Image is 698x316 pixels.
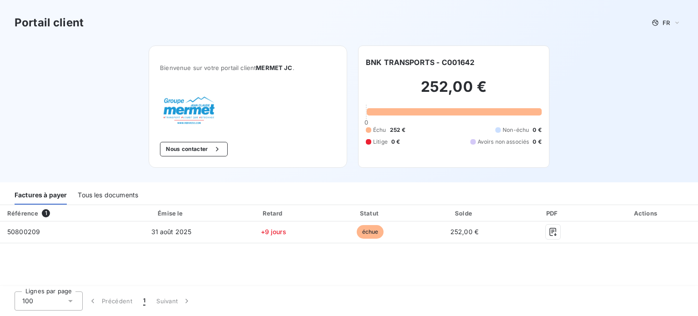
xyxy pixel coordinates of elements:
[373,138,388,146] span: Litige
[366,78,542,105] h2: 252,00 €
[15,186,67,205] div: Factures à payer
[256,64,292,71] span: MERMET JC
[160,64,336,71] span: Bienvenue sur votre portail client .
[373,126,386,134] span: Échu
[151,228,192,236] span: 31 août 2025
[503,126,529,134] span: Non-échu
[143,296,145,306] span: 1
[151,291,197,311] button: Suivant
[22,296,33,306] span: 100
[420,209,509,218] div: Solde
[160,142,227,156] button: Nous contacter
[391,138,400,146] span: 0 €
[7,210,38,217] div: Référence
[478,138,529,146] span: Avoirs non associés
[364,119,368,126] span: 0
[324,209,416,218] div: Statut
[390,126,406,134] span: 252 €
[78,186,138,205] div: Tous les documents
[366,57,475,68] h6: BNK TRANSPORTS - C001642
[7,228,40,236] span: 50800209
[120,209,223,218] div: Émise le
[261,228,286,236] span: +9 jours
[597,209,696,218] div: Actions
[138,291,151,311] button: 1
[513,209,593,218] div: PDF
[83,291,138,311] button: Précédent
[450,228,479,236] span: 252,00 €
[15,15,84,31] h3: Portail client
[226,209,320,218] div: Retard
[533,138,541,146] span: 0 €
[533,126,541,134] span: 0 €
[42,209,50,217] span: 1
[357,225,384,239] span: échue
[160,93,218,127] img: Company logo
[663,19,670,26] span: FR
